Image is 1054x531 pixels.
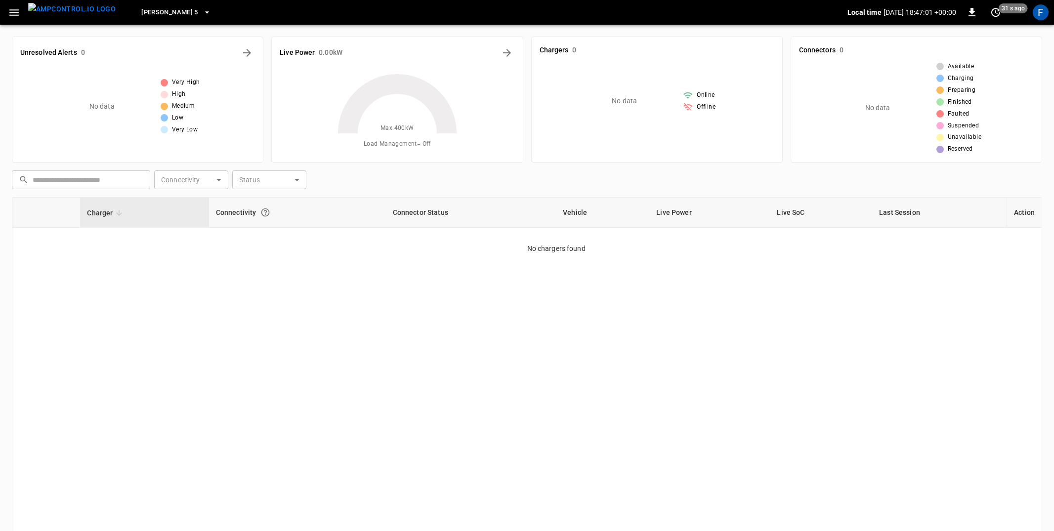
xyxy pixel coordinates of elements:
[612,96,637,106] p: No data
[364,139,431,149] span: Load Management = Off
[1033,4,1049,20] div: profile-icon
[872,198,1007,228] th: Last Session
[840,45,843,56] h6: 0
[988,4,1004,20] button: set refresh interval
[172,113,183,123] span: Low
[999,3,1028,13] span: 31 s ago
[81,47,85,58] h6: 0
[572,45,576,56] h6: 0
[386,198,556,228] th: Connector Status
[948,85,976,95] span: Preparing
[89,101,115,112] p: No data
[28,3,116,15] img: ampcontrol.io logo
[865,103,890,113] p: No data
[172,78,200,87] span: Very High
[172,125,198,135] span: Very Low
[527,228,1042,254] p: No chargers found
[697,90,715,100] span: Online
[20,47,77,58] h6: Unresolved Alerts
[948,62,974,72] span: Available
[948,109,970,119] span: Faulted
[256,204,274,221] button: Connection between the charger and our software.
[380,123,414,133] span: Max. 400 kW
[649,198,770,228] th: Live Power
[697,102,716,112] span: Offline
[1007,198,1042,228] th: Action
[216,204,379,221] div: Connectivity
[319,47,342,58] h6: 0.00 kW
[137,3,215,22] button: [PERSON_NAME] 5
[948,121,979,131] span: Suspended
[280,47,315,58] h6: Live Power
[948,97,972,107] span: Finished
[948,144,973,154] span: Reserved
[499,45,515,61] button: Energy Overview
[141,7,198,18] span: [PERSON_NAME] 5
[556,198,649,228] th: Vehicle
[884,7,956,17] p: [DATE] 18:47:01 +00:00
[799,45,836,56] h6: Connectors
[172,101,195,111] span: Medium
[239,45,255,61] button: All Alerts
[172,89,186,99] span: High
[87,207,126,219] span: Charger
[770,198,872,228] th: Live SoC
[948,132,981,142] span: Unavailable
[540,45,569,56] h6: Chargers
[847,7,882,17] p: Local time
[948,74,974,83] span: Charging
